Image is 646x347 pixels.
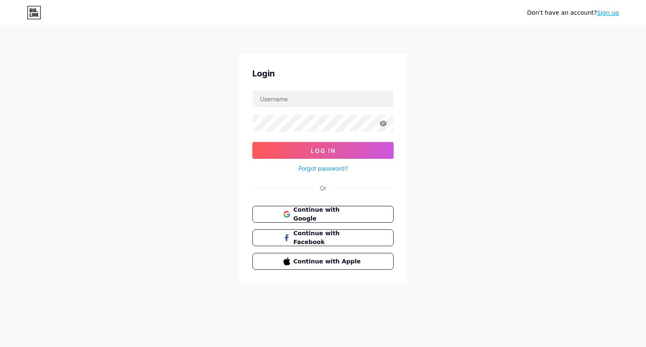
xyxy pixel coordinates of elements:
[252,229,394,246] button: Continue with Facebook
[252,142,394,159] button: Log In
[252,206,394,223] button: Continue with Google
[294,229,363,247] span: Continue with Facebook
[299,164,348,173] a: Forgot password?
[597,9,619,16] a: Sign up
[252,67,394,80] div: Login
[311,147,336,154] span: Log In
[253,90,393,107] input: Username
[320,184,326,192] div: Or
[252,253,394,270] button: Continue with Apple
[527,8,619,17] div: Don't have an account?
[294,257,363,266] span: Continue with Apple
[294,205,363,223] span: Continue with Google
